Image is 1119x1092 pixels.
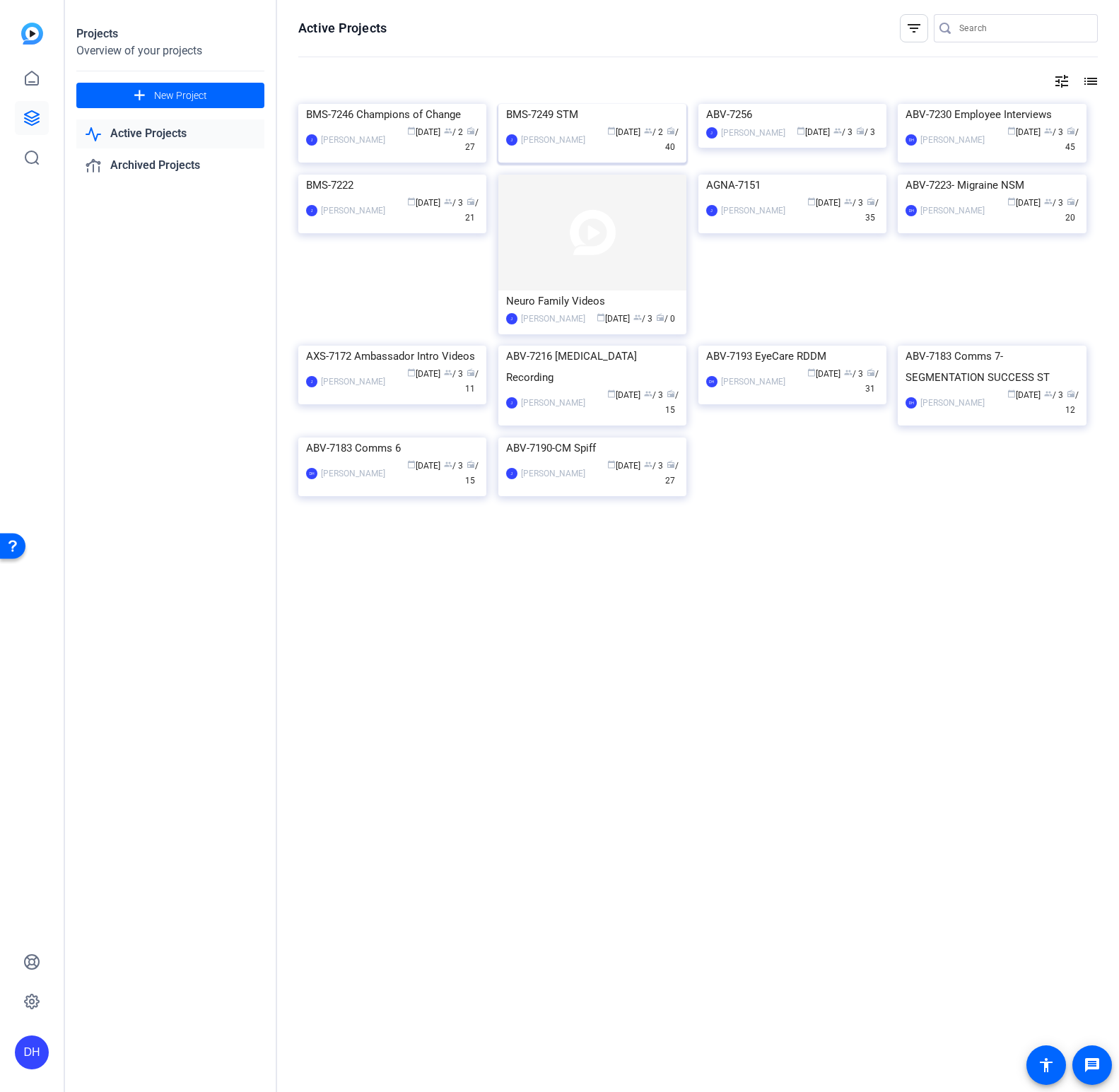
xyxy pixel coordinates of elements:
[644,390,663,400] span: / 3
[906,205,917,216] div: DH
[467,368,475,377] span: radio
[667,127,675,135] span: radio
[1065,127,1079,152] span: / 45
[607,461,640,471] span: [DATE]
[856,127,875,137] span: / 3
[1007,127,1016,135] span: calendar_today
[844,198,863,208] span: / 3
[467,127,475,135] span: radio
[920,133,985,147] div: [PERSON_NAME]
[721,375,785,389] div: [PERSON_NAME]
[444,127,452,135] span: group
[306,104,479,125] div: BMS-7246 Champions of Change
[76,25,264,42] div: Projects
[1044,127,1053,135] span: group
[667,389,675,398] span: radio
[644,389,652,398] span: group
[667,460,675,469] span: radio
[407,127,440,137] span: [DATE]
[506,397,517,409] div: J
[407,461,440,471] span: [DATE]
[920,204,985,218] div: [PERSON_NAME]
[1007,197,1016,206] span: calendar_today
[607,460,616,469] span: calendar_today
[844,369,863,379] span: / 3
[506,438,679,459] div: ABV-7190-CM Spiff
[306,175,479,196] div: BMS-7222
[1044,197,1053,206] span: group
[306,205,317,216] div: J
[506,346,679,388] div: ABV-7216 [MEDICAL_DATA] Recording
[833,127,842,135] span: group
[906,104,1078,125] div: ABV-7230 Employee Interviews
[906,20,922,37] mat-icon: filter_list
[906,346,1078,388] div: ABV-7183 Comms 7-SEGMENTATION SUCCESS ST
[656,313,664,322] span: radio
[706,346,879,367] div: ABV-7193 EyeCare RDDM
[321,204,385,218] div: [PERSON_NAME]
[506,134,517,146] div: J
[76,119,264,148] a: Active Projects
[321,375,385,389] div: [PERSON_NAME]
[906,397,917,409] div: DH
[607,390,640,400] span: [DATE]
[465,127,479,152] span: / 27
[407,127,416,135] span: calendar_today
[721,204,785,218] div: [PERSON_NAME]
[644,127,652,135] span: group
[797,127,830,137] span: [DATE]
[465,369,479,394] span: / 11
[644,461,663,471] span: / 3
[906,175,1078,196] div: ABV-7223- Migraine NSM
[721,126,785,140] div: [PERSON_NAME]
[1065,198,1079,223] span: / 20
[706,127,717,139] div: J
[844,197,853,206] span: group
[607,127,616,135] span: calendar_today
[444,460,452,469] span: group
[1044,390,1063,400] span: / 3
[959,20,1086,37] input: Search
[154,88,207,103] span: New Project
[76,83,264,108] button: New Project
[807,198,840,208] span: [DATE]
[306,134,317,146] div: J
[1067,127,1075,135] span: radio
[407,460,416,469] span: calendar_today
[807,197,816,206] span: calendar_today
[506,290,679,312] div: Neuro Family Videos
[306,438,479,459] div: ABV-7183 Comms 6
[1044,127,1063,137] span: / 3
[920,396,985,410] div: [PERSON_NAME]
[807,369,840,379] span: [DATE]
[597,313,605,322] span: calendar_today
[76,42,264,59] div: Overview of your projects
[321,466,385,481] div: [PERSON_NAME]
[407,368,416,377] span: calendar_today
[444,368,452,377] span: group
[521,312,585,326] div: [PERSON_NAME]
[298,20,387,37] h1: Active Projects
[633,313,642,322] span: group
[706,376,717,387] div: DH
[706,104,879,125] div: ABV-7256
[856,127,865,135] span: radio
[467,460,475,469] span: radio
[1065,390,1079,415] span: / 12
[1067,197,1075,206] span: radio
[656,314,675,324] span: / 0
[521,466,585,481] div: [PERSON_NAME]
[665,461,679,486] span: / 27
[321,133,385,147] div: [PERSON_NAME]
[797,127,805,135] span: calendar_today
[306,468,317,479] div: DH
[706,175,879,196] div: AGNA-7151
[467,197,475,206] span: radio
[1007,127,1041,137] span: [DATE]
[607,127,640,137] span: [DATE]
[131,87,148,105] mat-icon: add
[306,376,317,387] div: J
[465,461,479,486] span: / 15
[506,104,679,125] div: BMS-7249 STM
[1044,198,1063,208] span: / 3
